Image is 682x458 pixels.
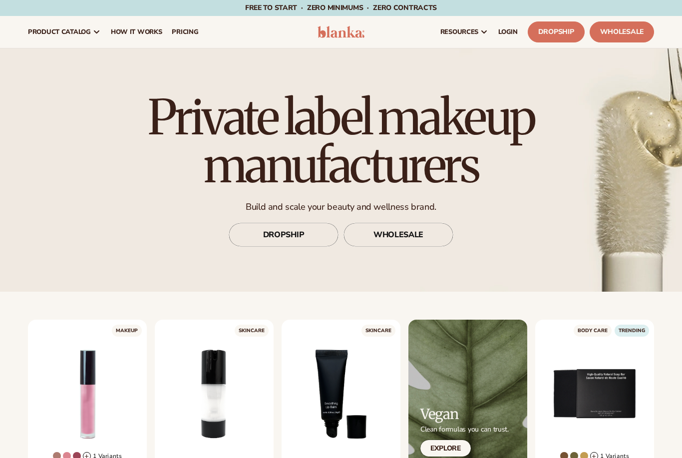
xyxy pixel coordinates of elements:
[420,440,471,457] a: Explore
[420,407,509,422] h2: Vegan
[245,3,437,12] span: Free to start · ZERO minimums · ZERO contracts
[172,28,198,36] span: pricing
[28,28,91,36] span: product catalog
[528,21,585,42] a: Dropship
[23,16,106,48] a: product catalog
[111,28,162,36] span: How It Works
[119,201,563,213] p: Build and scale your beauty and wellness brand.
[440,28,478,36] span: resources
[420,425,509,434] p: Clean formulas you can trust.
[106,16,167,48] a: How It Works
[119,93,563,189] h1: Private label makeup manufacturers
[435,16,493,48] a: resources
[229,223,339,247] a: DROPSHIP
[167,16,203,48] a: pricing
[498,28,518,36] span: LOGIN
[343,223,453,247] a: WHOLESALE
[493,16,523,48] a: LOGIN
[590,21,654,42] a: Wholesale
[318,26,364,38] img: logo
